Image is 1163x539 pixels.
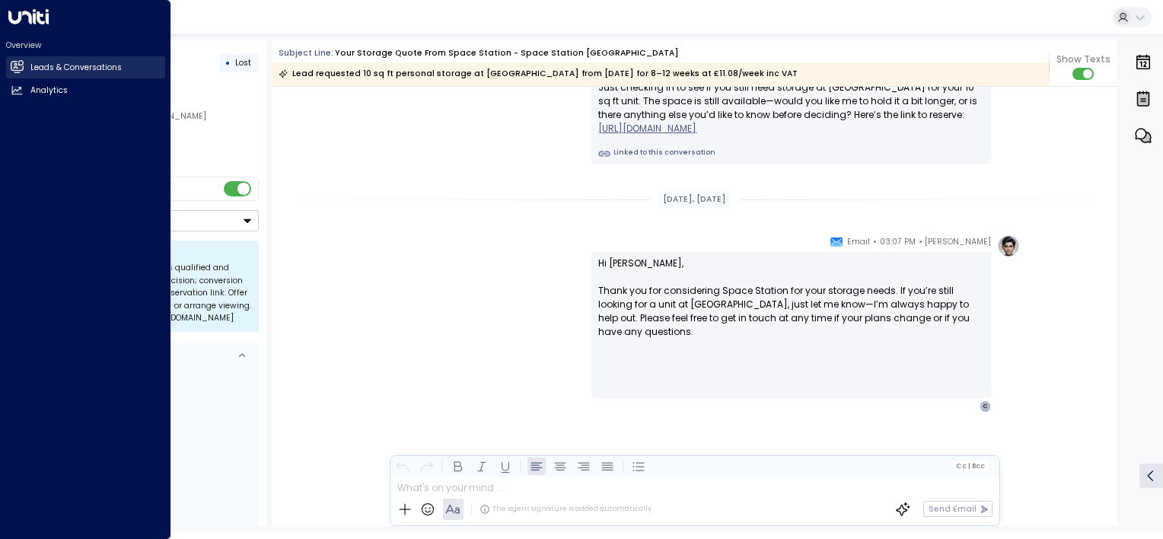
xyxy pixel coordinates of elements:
span: Cc Bcc [956,462,985,470]
button: Cc|Bcc [951,461,989,471]
span: Show Texts [1056,53,1110,66]
h2: Overview [6,40,165,51]
div: [DATE], [DATE] [658,191,731,208]
div: C [980,400,992,413]
button: Redo [417,457,435,475]
span: [PERSON_NAME] [925,234,991,250]
span: Lost [235,57,251,69]
span: • [873,234,877,250]
h2: Leads & Conversations [30,62,122,74]
img: profile-logo.png [997,234,1020,257]
a: Linked to this conversation [598,148,984,160]
div: • [225,53,231,73]
span: | [967,462,970,470]
a: Analytics [6,80,165,102]
a: [URL][DOMAIN_NAME] [598,122,696,136]
div: Just checking in to see if you still need storage at [GEOGRAPHIC_DATA] for your 10 sq ft unit. Th... [598,81,984,136]
div: Your storage quote from Space Station - Space Station [GEOGRAPHIC_DATA] [335,47,679,59]
span: Email [847,234,870,250]
h2: Analytics [30,85,68,97]
a: Leads & Conversations [6,56,165,78]
div: Lead requested 10 sq ft personal storage at [GEOGRAPHIC_DATA] from [DATE] for 8–12 weeks at £11.0... [279,66,798,81]
p: Hi [PERSON_NAME], Thank you for considering Space Station for your storage needs. If you’re still... [598,257,984,352]
button: Undo [394,457,412,475]
span: Subject Line: [279,47,333,59]
span: • [919,234,922,250]
span: 03:07 PM [880,234,916,250]
div: The agent signature is added automatically [480,504,652,515]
